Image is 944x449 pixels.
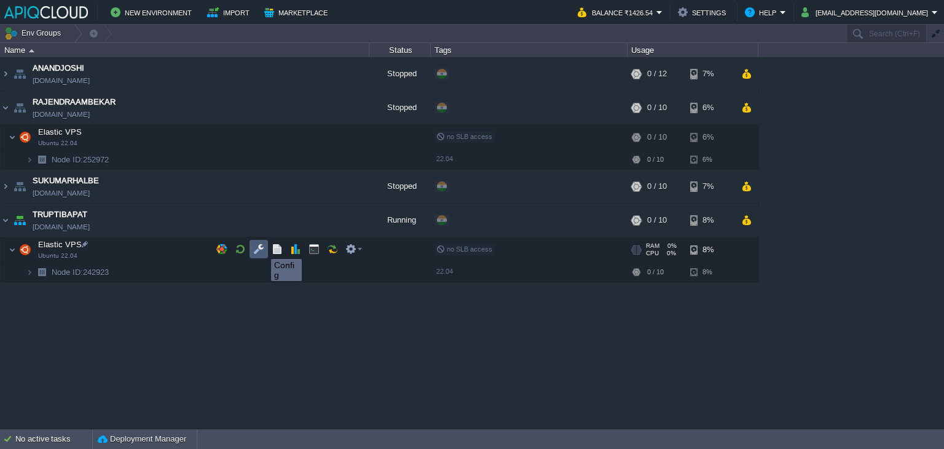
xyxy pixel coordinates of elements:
[436,268,453,275] span: 22.04
[98,433,186,445] button: Deployment Manager
[17,237,34,262] img: AMDAwAAAACH5BAEAAAAALAAAAAABAAEAAAICRAEAOw==
[664,250,676,257] span: 0%
[4,25,65,42] button: Env Groups
[37,240,84,249] a: Elastic VPSUbuntu 22.04
[17,125,34,149] img: AMDAwAAAACH5BAEAAAAALAAAAAABAAEAAAICRAEAOw==
[436,155,453,162] span: 22.04
[33,263,50,282] img: AMDAwAAAACH5BAEAAAAALAAAAAABAAEAAAICRAEAOw==
[26,150,33,169] img: AMDAwAAAACH5BAEAAAAALAAAAAABAAEAAAICRAEAOw==
[1,204,10,237] img: AMDAwAAAACH5BAEAAAAALAAAAAABAAEAAAICRAEAOw==
[29,49,34,52] img: AMDAwAAAACH5BAEAAAAALAAAAAABAAEAAAICRAEAOw==
[369,91,431,124] div: Stopped
[369,204,431,237] div: Running
[647,150,664,169] div: 0 / 10
[9,237,16,262] img: AMDAwAAAACH5BAEAAAAALAAAAAABAAEAAAICRAEAOw==
[50,267,111,277] span: 242923
[50,154,111,165] a: Node ID:252972
[50,267,111,277] a: Node ID:242923
[1,43,369,57] div: Name
[436,133,492,140] span: no SLB access
[274,260,299,280] div: Config
[33,175,99,187] a: SUKUMARHALBE
[38,140,77,147] span: Ubuntu 22.04
[11,204,28,237] img: AMDAwAAAACH5BAEAAAAALAAAAAABAAEAAAICRAEAOw==
[647,57,667,90] div: 0 / 12
[370,43,430,57] div: Status
[4,6,88,18] img: APIQCloud
[647,125,667,149] div: 0 / 10
[745,5,780,20] button: Help
[690,57,730,90] div: 7%
[38,252,77,260] span: Ubuntu 22.04
[369,170,431,203] div: Stopped
[52,268,83,277] span: Node ID:
[647,204,667,237] div: 0 / 10
[37,239,84,250] span: Elastic VPS
[15,429,92,449] div: No active tasks
[52,155,83,164] span: Node ID:
[11,91,28,124] img: AMDAwAAAACH5BAEAAAAALAAAAAABAAEAAAICRAEAOw==
[646,250,659,257] span: CPU
[690,237,730,262] div: 8%
[37,127,84,137] a: Elastic VPSUbuntu 22.04
[11,170,28,203] img: AMDAwAAAACH5BAEAAAAALAAAAAABAAEAAAICRAEAOw==
[690,204,730,237] div: 8%
[207,5,253,20] button: Import
[690,91,730,124] div: 6%
[9,125,16,149] img: AMDAwAAAACH5BAEAAAAALAAAAAABAAEAAAICRAEAOw==
[111,5,195,20] button: New Environment
[664,242,677,250] span: 0%
[11,57,28,90] img: AMDAwAAAACH5BAEAAAAALAAAAAABAAEAAAICRAEAOw==
[1,170,10,203] img: AMDAwAAAACH5BAEAAAAALAAAAAABAAEAAAICRAEAOw==
[33,221,90,233] a: [DOMAIN_NAME]
[647,263,664,282] div: 0 / 10
[647,170,667,203] div: 0 / 10
[647,91,667,124] div: 0 / 10
[578,5,656,20] button: Balance ₹1426.54
[436,245,492,253] span: no SLB access
[690,150,730,169] div: 6%
[33,108,90,121] a: [DOMAIN_NAME]
[801,5,932,20] button: [EMAIL_ADDRESS][DOMAIN_NAME]
[33,150,50,169] img: AMDAwAAAACH5BAEAAAAALAAAAAABAAEAAAICRAEAOw==
[690,263,730,282] div: 8%
[431,43,627,57] div: Tags
[33,62,84,74] a: ANANDJOSHI
[33,209,87,221] a: TRUPTIBAPAT
[33,187,90,199] a: [DOMAIN_NAME]
[1,91,10,124] img: AMDAwAAAACH5BAEAAAAALAAAAAABAAEAAAICRAEAOw==
[628,43,758,57] div: Usage
[26,263,33,282] img: AMDAwAAAACH5BAEAAAAALAAAAAABAAEAAAICRAEAOw==
[264,5,331,20] button: Marketplace
[369,57,431,90] div: Stopped
[690,125,730,149] div: 6%
[690,170,730,203] div: 7%
[50,154,111,165] span: 252972
[678,5,730,20] button: Settings
[1,57,10,90] img: AMDAwAAAACH5BAEAAAAALAAAAAABAAEAAAICRAEAOw==
[646,242,659,250] span: RAM
[37,127,84,137] span: Elastic VPS
[33,96,116,108] a: RAJENDRAAMBEKAR
[33,74,90,87] a: [DOMAIN_NAME]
